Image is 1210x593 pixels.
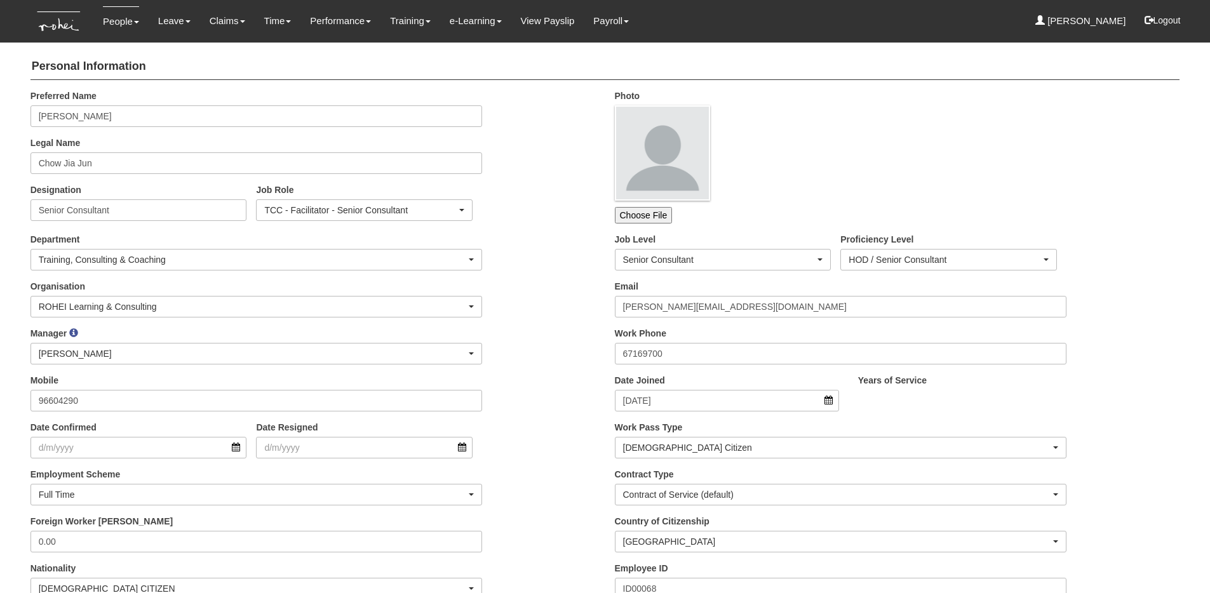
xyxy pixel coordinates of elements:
[30,343,483,364] button: [PERSON_NAME]
[30,54,1180,80] h4: Personal Information
[1035,6,1126,36] a: [PERSON_NAME]
[615,327,666,340] label: Work Phone
[39,488,467,501] div: Full Time
[30,515,173,528] label: Foreign Worker [PERSON_NAME]
[615,249,831,270] button: Senior Consultant
[390,6,431,36] a: Training
[840,233,913,246] label: Proficiency Level
[256,183,293,196] label: Job Role
[158,6,191,36] a: Leave
[521,6,575,36] a: View Payslip
[615,421,683,434] label: Work Pass Type
[615,437,1067,458] button: [DEMOGRAPHIC_DATA] Citizen
[840,249,1057,270] button: HOD / Senior Consultant
[210,6,245,36] a: Claims
[310,6,371,36] a: Performance
[615,105,710,201] img: profile.png
[39,300,467,313] div: ROHEI Learning & Consulting
[30,280,85,293] label: Organisation
[30,327,67,340] label: Manager
[593,6,629,36] a: Payroll
[615,207,673,223] input: Choose File
[623,535,1051,548] div: [GEOGRAPHIC_DATA]
[623,253,816,266] div: Senior Consultant
[615,531,1067,552] button: [GEOGRAPHIC_DATA]
[256,437,473,458] input: d/m/yyyy
[30,233,80,246] label: Department
[615,515,709,528] label: Country of Citizenship
[615,390,839,411] input: d/m/yyyy
[30,183,81,196] label: Designation
[30,484,483,505] button: Full Time
[615,484,1067,505] button: Contract of Service (default)
[39,347,467,360] div: [PERSON_NAME]
[256,199,473,221] button: TCC - Facilitator - Senior Consultant
[30,249,483,270] button: Training, Consulting & Coaching
[615,468,674,481] label: Contract Type
[615,233,656,246] label: Job Level
[39,253,467,266] div: Training, Consulting & Coaching
[30,374,58,387] label: Mobile
[858,374,927,387] label: Years of Service
[30,421,97,434] label: Date Confirmed
[264,6,292,36] a: Time
[623,441,1051,454] div: [DEMOGRAPHIC_DATA] Citizen
[264,204,457,217] div: TCC - Facilitator - Senior Consultant
[256,421,318,434] label: Date Resigned
[615,374,665,387] label: Date Joined
[623,488,1051,501] div: Contract of Service (default)
[1136,5,1190,36] button: Logout
[30,90,97,102] label: Preferred Name
[615,90,640,102] label: Photo
[615,562,668,575] label: Employee ID
[30,562,76,575] label: Nationality
[30,468,121,481] label: Employment Scheme
[450,6,502,36] a: e-Learning
[30,296,483,317] button: ROHEI Learning & Consulting
[615,280,638,293] label: Email
[30,437,247,458] input: d/m/yyyy
[30,137,81,149] label: Legal Name
[103,6,139,36] a: People
[849,253,1041,266] div: HOD / Senior Consultant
